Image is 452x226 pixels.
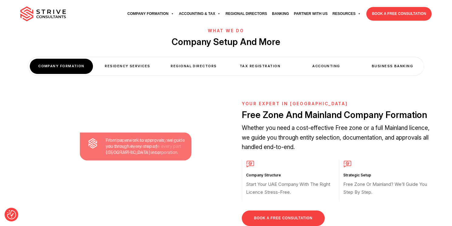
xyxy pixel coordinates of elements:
[242,101,436,106] h6: YOUR EXPERT IN [GEOGRAPHIC_DATA]
[96,59,159,74] div: Residency Services
[330,5,363,22] a: Resources
[291,5,330,22] a: Partner with Us
[242,109,436,121] h2: Free Zone And Mainland Company Formation
[269,5,291,22] a: Banking
[7,210,16,219] img: Revisit consent button
[162,59,225,74] div: Regional Directors
[246,173,335,178] h3: Company Structure
[7,210,16,219] button: Consent Preferences
[30,59,93,74] div: COMPANY FORMATION
[242,123,436,152] p: Whether you need a cost-effective Free zone or a full Mainland licence, we guide you through enti...
[343,180,432,196] p: Free Zone Or Mainland? We’ll Guide You Step By Step.
[366,7,431,21] a: BOOK A FREE CONSULTATION
[125,5,176,22] a: Company Formation
[295,59,358,74] div: Accounting
[246,180,335,196] p: Start Your UAE Company With The Right Licence Stress-Free.
[20,6,66,22] img: main-logo.svg
[78,128,193,157] div: Whether you're launching remotely or relocating fully, we manage every part of your UAE business ...
[228,59,292,74] div: Tax Registration
[223,5,269,22] a: Regional Directors
[343,173,432,178] h3: Strategic Setup
[361,59,424,74] div: Business Banking
[176,5,223,22] a: Accounting & Tax
[242,210,324,226] a: BOOK A FREE CONSULTATION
